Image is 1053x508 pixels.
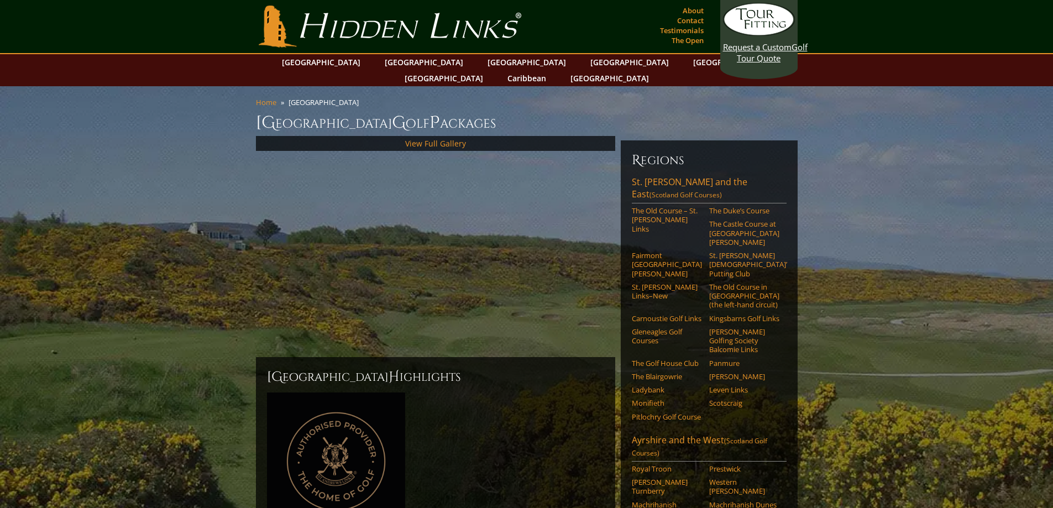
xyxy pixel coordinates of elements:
a: [GEOGRAPHIC_DATA] [688,54,777,70]
h6: Regions [632,151,787,169]
span: P [429,112,440,134]
a: St. [PERSON_NAME] [DEMOGRAPHIC_DATA]’ Putting Club [709,251,779,278]
h1: [GEOGRAPHIC_DATA] olf ackages [256,112,798,134]
a: Ladybank [632,385,702,394]
a: [PERSON_NAME] [709,372,779,381]
a: St. [PERSON_NAME] Links–New [632,282,702,301]
a: Royal Troon [632,464,702,473]
a: Gleneagles Golf Courses [632,327,702,345]
li: [GEOGRAPHIC_DATA] [289,97,363,107]
a: Home [256,97,276,107]
a: Testimonials [657,23,706,38]
a: Western [PERSON_NAME] [709,478,779,496]
a: [PERSON_NAME] Turnberry [632,478,702,496]
a: Panmure [709,359,779,368]
a: The Golf House Club [632,359,702,368]
a: [GEOGRAPHIC_DATA] [276,54,366,70]
h2: [GEOGRAPHIC_DATA] ighlights [267,368,604,386]
a: [GEOGRAPHIC_DATA] [585,54,674,70]
span: G [392,112,406,134]
a: The Old Course in [GEOGRAPHIC_DATA] (the left-hand circuit) [709,282,779,310]
a: Request a CustomGolf Tour Quote [723,3,795,64]
a: Contact [674,13,706,28]
a: [PERSON_NAME] Golfing Society Balcomie Links [709,327,779,354]
a: The Duke’s Course [709,206,779,215]
a: View Full Gallery [405,138,466,149]
span: H [389,368,400,386]
span: Request a Custom [723,41,792,53]
a: Kingsbarns Golf Links [709,314,779,323]
span: (Scotland Golf Courses) [649,190,722,200]
a: Scotscraig [709,399,779,407]
a: [GEOGRAPHIC_DATA] [379,54,469,70]
a: Ayrshire and the West(Scotland Golf Courses) [632,434,787,462]
a: Fairmont [GEOGRAPHIC_DATA][PERSON_NAME] [632,251,702,278]
a: Prestwick [709,464,779,473]
a: Carnoustie Golf Links [632,314,702,323]
a: Monifieth [632,399,702,407]
a: Pitlochry Golf Course [632,412,702,421]
a: The Castle Course at [GEOGRAPHIC_DATA][PERSON_NAME] [709,219,779,247]
a: [GEOGRAPHIC_DATA] [399,70,489,86]
a: [GEOGRAPHIC_DATA] [565,70,654,86]
a: [GEOGRAPHIC_DATA] [482,54,572,70]
a: Caribbean [502,70,552,86]
a: Leven Links [709,385,779,394]
a: About [680,3,706,18]
span: (Scotland Golf Courses) [632,436,767,458]
a: The Open [669,33,706,48]
a: St. [PERSON_NAME] and the East(Scotland Golf Courses) [632,176,787,203]
a: The Blairgowrie [632,372,702,381]
a: The Old Course – St. [PERSON_NAME] Links [632,206,702,233]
